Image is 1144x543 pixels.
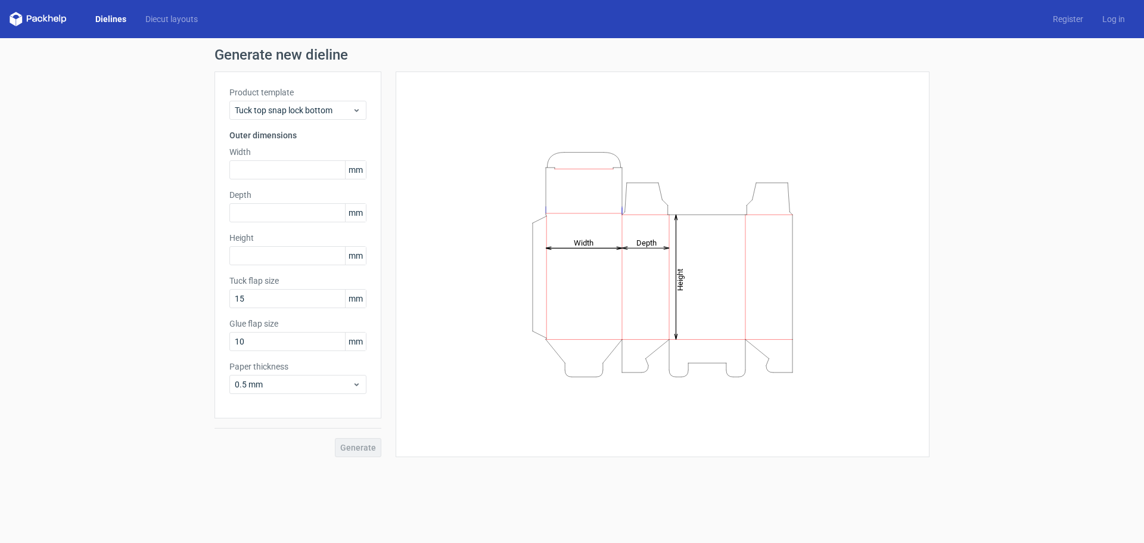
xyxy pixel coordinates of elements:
span: mm [345,247,366,265]
label: Depth [229,189,366,201]
h3: Outer dimensions [229,129,366,141]
h1: Generate new dieline [214,48,929,62]
span: mm [345,204,366,222]
label: Product template [229,86,366,98]
label: Tuck flap size [229,275,366,287]
span: 0.5 mm [235,378,352,390]
label: Paper thickness [229,361,366,373]
a: Dielines [86,13,136,25]
tspan: Width [574,238,593,247]
span: mm [345,333,366,350]
span: mm [345,290,366,308]
a: Log in [1093,13,1134,25]
a: Register [1043,13,1093,25]
label: Height [229,232,366,244]
tspan: Depth [636,238,657,247]
label: Width [229,146,366,158]
label: Glue flap size [229,318,366,330]
a: Diecut layouts [136,13,207,25]
span: mm [345,161,366,179]
span: Tuck top snap lock bottom [235,104,352,116]
tspan: Height [676,268,685,290]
